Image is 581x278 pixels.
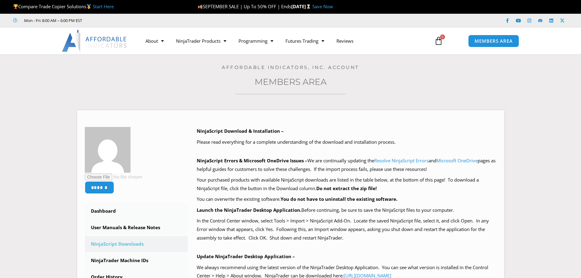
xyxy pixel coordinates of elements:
img: 🥇 [87,4,91,9]
iframe: Customer reviews powered by Trustpilot [91,17,182,23]
a: 0 [425,32,452,50]
span: MEMBERS AREA [475,39,513,43]
a: MEMBERS AREA [468,35,519,47]
a: Affordable Indicators, Inc. Account [222,64,359,70]
a: Reviews [330,34,360,48]
span: Compare Trade Copier Solutions [13,3,114,9]
p: In the Control Center window, select Tools > Import > NinjaScript Add-On. Locate the saved NinjaS... [197,217,497,242]
img: 🍂 [198,4,203,9]
a: User Manuals & Release Notes [85,220,188,236]
strong: [DATE] [291,3,312,9]
a: Resolve NinjaScript Errors [374,157,429,164]
b: NinjaScript Errors & Microsoft OneDrive Issues – [197,157,307,164]
a: About [139,34,170,48]
a: Members Area [255,77,327,87]
b: Update NinjaTrader Desktop Application – [197,253,295,259]
img: ⌛ [306,4,311,9]
img: 842d4880f17937e980a275f8b77523be8d85a7b2f58b4847f41fd4c6351bd382 [85,127,131,173]
a: Start Here [93,3,114,9]
span: 0 [440,34,445,39]
a: Save Now [312,3,333,9]
p: We are continually updating the and pages as helpful guides for customers to solve these challeng... [197,157,497,174]
a: NinjaTrader Products [170,34,232,48]
a: Microsoft OneDrive [436,157,478,164]
span: Mon - Fri: 8:00 AM – 6:00 PM EST [23,17,82,24]
a: Futures Trading [279,34,330,48]
p: Your purchased products with available NinjaScript downloads are listed in the table below, at th... [197,176,497,193]
a: NinjaTrader Machine IDs [85,253,188,269]
b: NinjaScript Download & Installation – [197,128,284,134]
img: 🏆 [13,4,18,9]
p: Please read everything for a complete understanding of the download and installation process. [197,138,497,146]
a: Programming [232,34,279,48]
nav: Menu [139,34,427,48]
b: You do not have to uninstall the existing software. [281,196,397,202]
p: You can overwrite the existing software. [197,195,497,204]
span: SEPTEMBER SALE | Up To 50% OFF | Ends [198,3,291,9]
a: Dashboard [85,203,188,219]
b: Do not extract the zip file! [316,185,377,191]
b: Launch the NinjaTrader Desktop Application. [197,207,301,213]
img: LogoAI | Affordable Indicators – NinjaTrader [62,30,127,52]
p: Before continuing, be sure to save the NinjaScript files to your computer. [197,206,497,215]
a: NinjaScript Downloads [85,236,188,252]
